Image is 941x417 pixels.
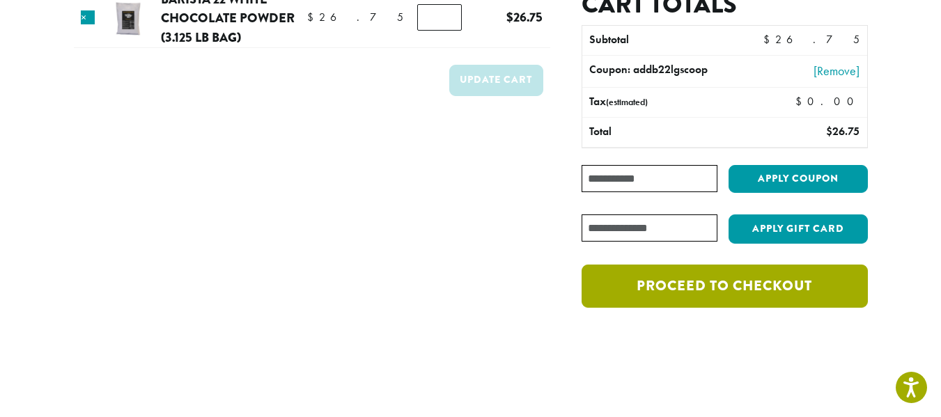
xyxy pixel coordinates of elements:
[760,61,860,80] a: [Remove]
[506,8,543,26] bdi: 26.75
[417,4,462,31] input: Product quantity
[582,88,784,117] th: Tax
[795,94,860,109] bdi: 0.00
[449,65,543,96] button: Update cart
[763,32,775,47] span: $
[582,118,753,147] th: Total
[582,265,867,308] a: Proceed to checkout
[763,32,860,47] bdi: 26.75
[826,124,860,139] bdi: 26.75
[307,10,319,24] span: $
[582,56,753,87] th: Coupon: addb22lgscoop
[729,214,868,244] button: Apply Gift Card
[729,165,868,194] button: Apply coupon
[826,124,832,139] span: $
[795,94,807,109] span: $
[307,10,403,24] bdi: 26.75
[81,10,95,24] a: Remove this item
[506,8,513,26] span: $
[606,96,648,108] small: (estimated)
[582,26,753,55] th: Subtotal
